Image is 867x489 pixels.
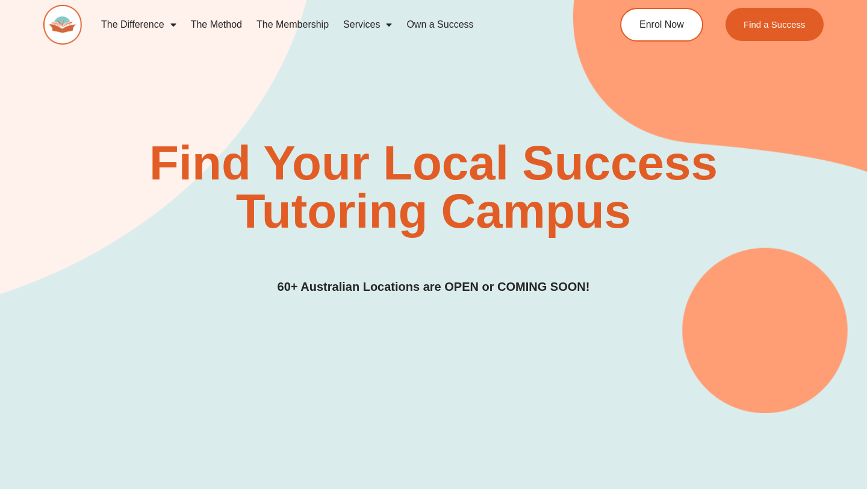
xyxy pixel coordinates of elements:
[726,8,824,41] a: Find a Success
[336,11,399,39] a: Services
[744,20,806,29] span: Find a Success
[94,11,576,39] nav: Menu
[94,11,184,39] a: The Difference
[249,11,336,39] a: The Membership
[620,8,703,42] a: Enrol Now
[125,139,742,235] h2: Find Your Local Success Tutoring Campus
[184,11,249,39] a: The Method
[639,20,684,30] span: Enrol Now
[278,278,590,296] h3: 60+ Australian Locations are OPEN or COMING SOON!
[399,11,480,39] a: Own a Success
